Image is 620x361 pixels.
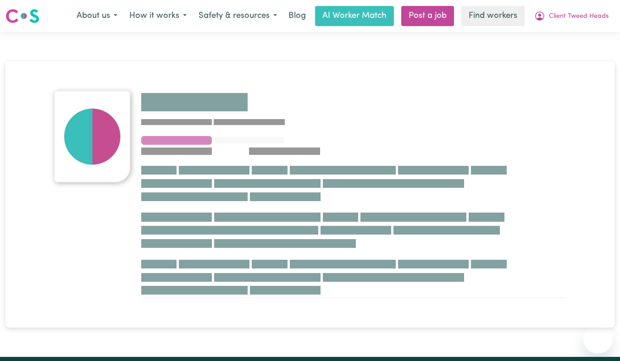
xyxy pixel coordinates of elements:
[6,8,39,24] img: Careseekers logo
[315,6,394,26] a: AI Worker Match
[6,5,39,27] a: Careseekers logo
[283,6,311,26] a: Blog
[549,11,609,22] span: Client Tweed Heads
[71,6,123,26] button: About us
[528,6,614,26] button: My Account
[193,6,283,26] button: Safety & resources
[401,6,454,26] a: Post a job
[461,6,525,26] a: Find workers
[583,324,613,354] iframe: Button to launch messaging window
[123,6,193,26] button: How it works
